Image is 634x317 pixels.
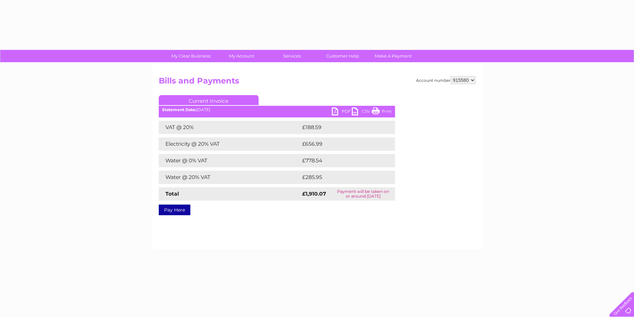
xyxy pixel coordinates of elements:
a: Print [372,107,392,117]
div: [DATE] [159,107,395,112]
a: Services [265,50,319,62]
strong: Total [165,191,179,197]
h2: Bills and Payments [159,76,476,89]
td: Electricity @ 20% VAT [159,137,301,151]
a: PDF [332,107,352,117]
a: Pay Here [159,205,190,215]
td: Water @ 20% VAT [159,171,301,184]
a: My Clear Business [163,50,218,62]
td: VAT @ 20% [159,121,301,134]
td: £656.99 [301,137,383,151]
div: Account number [416,76,476,84]
b: Statement Date: [162,107,196,112]
a: CSV [352,107,372,117]
a: Customer Help [315,50,370,62]
td: £778.54 [301,154,383,167]
strong: £1,910.07 [302,191,326,197]
td: £285.95 [301,171,383,184]
a: My Account [214,50,269,62]
a: Make A Payment [366,50,421,62]
a: Current Invoice [159,95,259,105]
td: Payment will be taken on or around [DATE] [331,187,395,201]
td: £188.59 [301,121,383,134]
td: Water @ 0% VAT [159,154,301,167]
